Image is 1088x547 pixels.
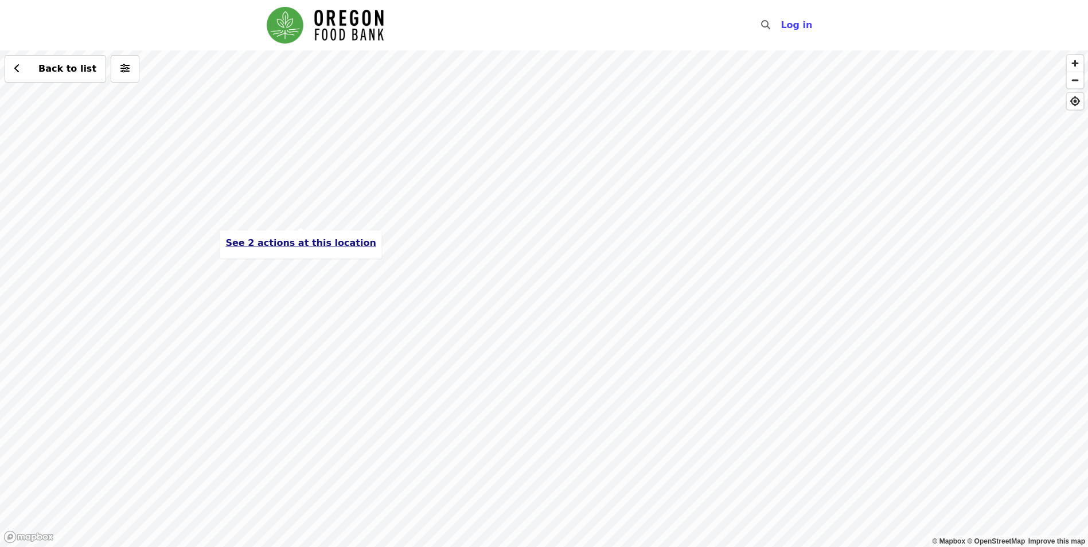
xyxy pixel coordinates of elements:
[225,237,376,248] span: See 2 actions at this location
[225,236,376,250] button: See 2 actions at this location
[967,537,1025,545] a: OpenStreetMap
[120,63,130,74] i: sliders-h icon
[38,63,96,74] span: Back to list
[781,19,812,30] span: Log in
[111,55,139,83] button: More filters (0 selected)
[1067,55,1083,72] button: Zoom In
[933,537,966,545] a: Mapbox
[14,63,20,74] i: chevron-left icon
[777,11,786,39] input: Search
[1067,72,1083,88] button: Zoom Out
[761,19,770,30] i: search icon
[1067,93,1083,110] button: Find My Location
[5,55,106,83] button: Back to list
[3,530,54,544] a: Mapbox logo
[267,7,384,44] img: Oregon Food Bank - Home
[771,14,821,37] button: Log in
[1028,537,1085,545] a: Map feedback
